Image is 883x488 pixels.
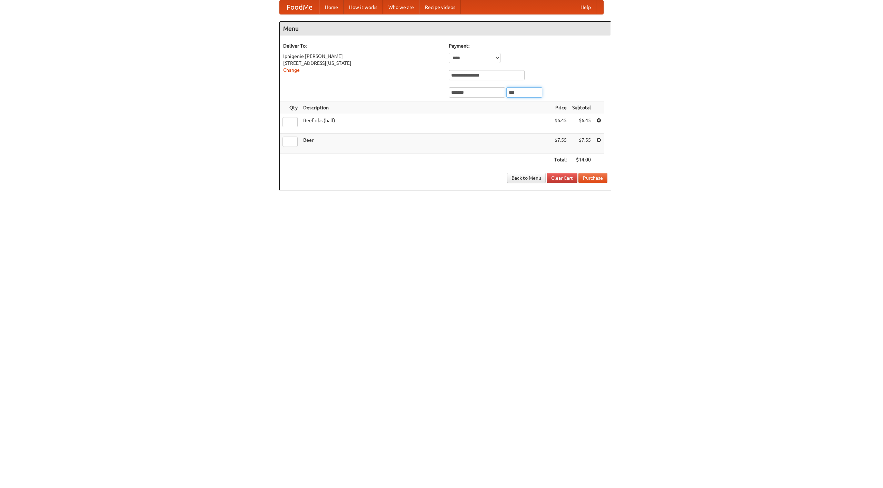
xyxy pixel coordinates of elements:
[280,22,611,36] h4: Menu
[319,0,344,14] a: Home
[300,101,552,114] th: Description
[578,173,607,183] button: Purchase
[552,153,569,166] th: Total:
[300,134,552,153] td: Beer
[569,101,594,114] th: Subtotal
[344,0,383,14] a: How it works
[552,134,569,153] td: $7.55
[283,60,442,67] div: [STREET_ADDRESS][US_STATE]
[419,0,461,14] a: Recipe videos
[552,101,569,114] th: Price
[569,134,594,153] td: $7.55
[507,173,546,183] a: Back to Menu
[547,173,577,183] a: Clear Cart
[280,101,300,114] th: Qty
[569,114,594,134] td: $6.45
[283,67,300,73] a: Change
[575,0,596,14] a: Help
[552,114,569,134] td: $6.45
[280,0,319,14] a: FoodMe
[383,0,419,14] a: Who we are
[283,42,442,49] h5: Deliver To:
[569,153,594,166] th: $14.00
[283,53,442,60] div: Iphigenie [PERSON_NAME]
[449,42,607,49] h5: Payment:
[300,114,552,134] td: Beef ribs (half)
